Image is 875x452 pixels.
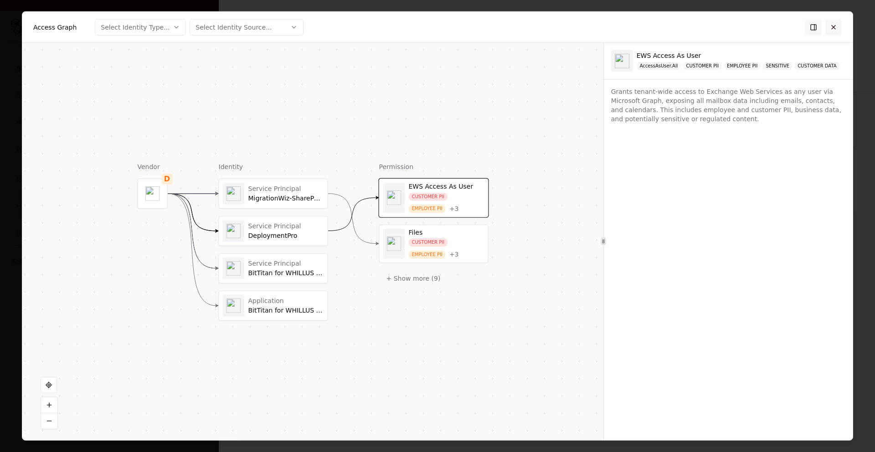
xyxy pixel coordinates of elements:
div: Permission [379,162,489,171]
div: Identity [219,162,328,171]
div: Service Principal [248,222,324,230]
div: EMPLOYEE PII [409,250,446,259]
div: SENSITIVE [762,62,793,70]
button: Select Identity Type... [95,19,186,35]
div: EWS Access As User [409,183,484,191]
div: CUSTOMER PII [683,62,722,70]
img: entra [615,54,629,68]
div: EWS Access As User [637,52,753,60]
div: AccessAsUser.All [637,62,681,70]
div: EMPLOYEE PII [724,62,761,70]
div: Grants tenant-wide access to Exchange Web Services as any user via Microsoft Graph, exposing all ... [604,87,853,123]
div: + 3 [449,205,459,213]
div: CUSTOMER PII [409,192,448,201]
div: CUSTOMER DATA [794,62,839,70]
div: Select Identity Type... [101,22,170,31]
div: BitTitan for WHILLUS Collapse Project [248,269,324,277]
div: Application [248,297,324,305]
div: MigrationWiz-SharePoint-Delegated [248,195,324,203]
div: Service Principal [248,185,324,193]
button: + Show more (9) [379,270,448,287]
div: Files [409,228,484,236]
div: Service Principal [248,259,324,267]
div: Access Graph [33,22,77,31]
button: +3 [449,205,459,213]
div: BitTitan for WHILLUS Collapse Project [248,307,324,315]
div: DeploymentPro [248,232,324,240]
div: EMPLOYEE PII [409,205,446,213]
button: +3 [449,251,459,259]
div: CUSTOMER PII [409,238,448,247]
div: + 3 [449,251,459,259]
button: Select Identity Source... [190,19,304,35]
div: Vendor [138,162,168,171]
div: D [162,174,173,185]
div: Select Identity Source... [196,22,272,31]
